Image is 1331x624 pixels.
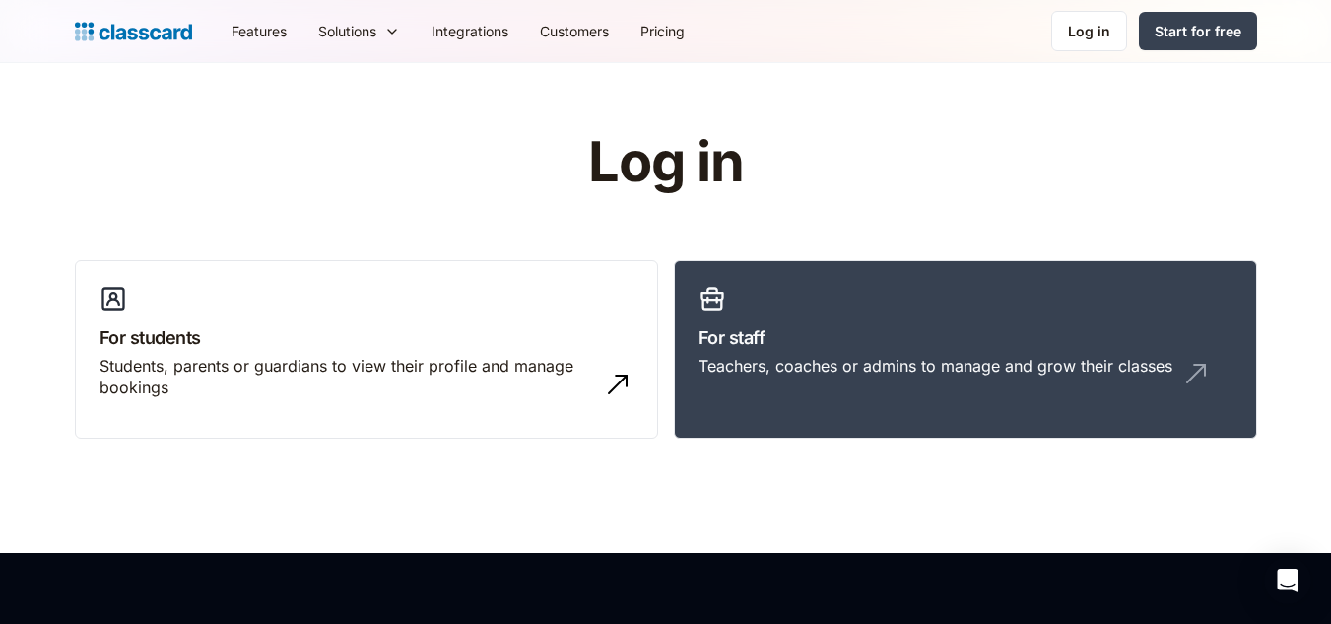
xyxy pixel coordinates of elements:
div: Start for free [1155,21,1241,41]
a: For studentsStudents, parents or guardians to view their profile and manage bookings [75,260,658,440]
a: For staffTeachers, coaches or admins to manage and grow their classes [674,260,1257,440]
a: Features [216,9,302,53]
a: Pricing [625,9,700,53]
div: Log in [1068,21,1110,41]
div: Open Intercom Messenger [1264,557,1311,604]
h3: For staff [699,324,1232,351]
div: Solutions [318,21,376,41]
a: Integrations [416,9,524,53]
div: Solutions [302,9,416,53]
div: Teachers, coaches or admins to manage and grow their classes [699,355,1172,377]
a: Start for free [1139,12,1257,50]
h3: For students [100,324,633,351]
a: Log in [1051,11,1127,51]
a: Customers [524,9,625,53]
a: Logo [75,18,192,45]
h1: Log in [353,132,978,193]
div: Students, parents or guardians to view their profile and manage bookings [100,355,594,399]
